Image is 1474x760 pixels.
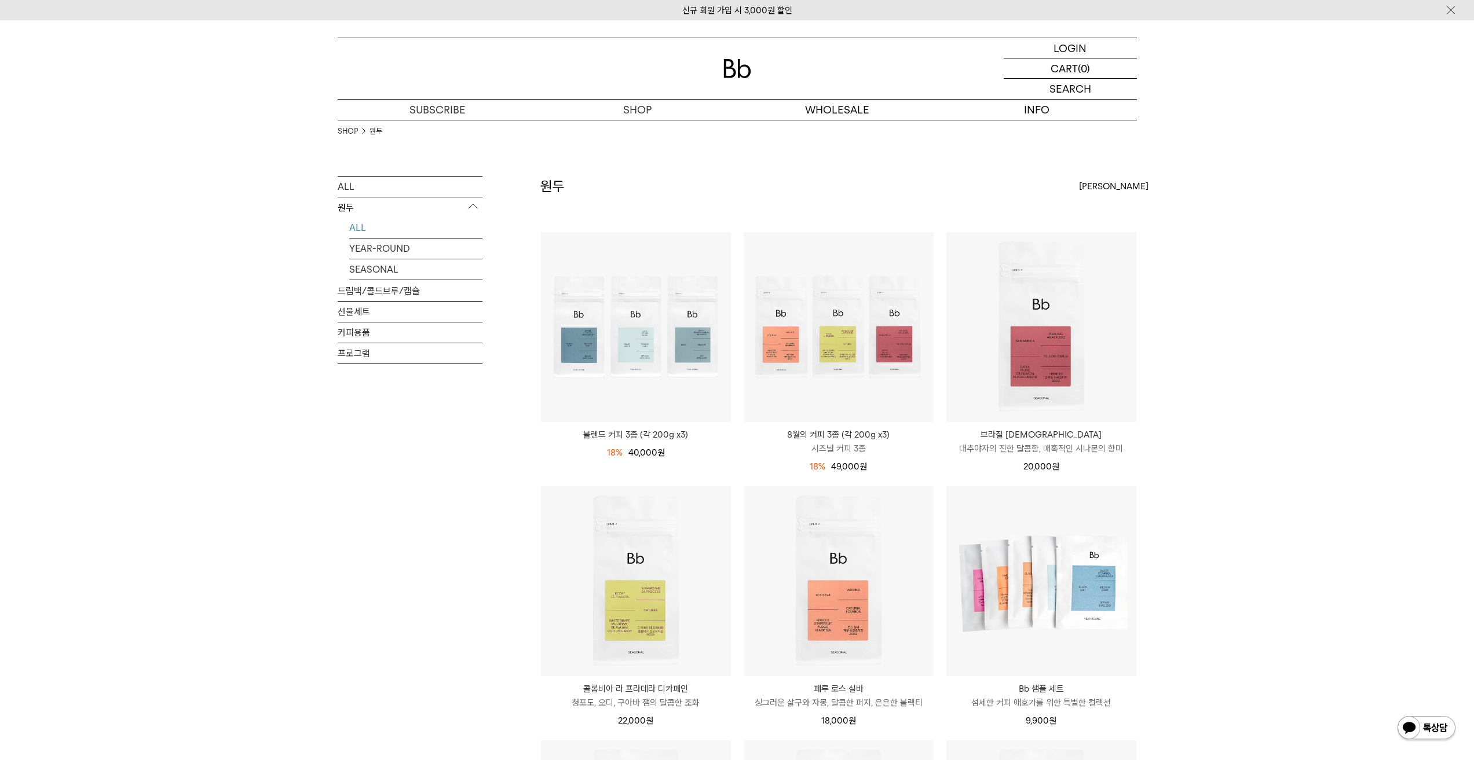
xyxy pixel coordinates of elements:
[338,177,482,197] a: ALL
[1054,38,1087,58] p: LOGIN
[349,259,482,280] a: SEASONAL
[1049,79,1091,99] p: SEARCH
[541,232,731,422] img: 블렌드 커피 3종 (각 200g x3)
[946,442,1136,456] p: 대추야자의 진한 달콤함, 매혹적인 시나몬의 향미
[607,446,623,460] div: 18%
[744,682,934,710] a: 페루 로스 실바 싱그러운 살구와 자몽, 달콤한 퍼지, 은은한 블랙티
[537,100,737,120] a: SHOP
[338,126,358,137] a: SHOP
[338,343,482,364] a: 프로그램
[946,682,1136,710] a: Bb 샘플 세트 섬세한 커피 애호가를 위한 특별한 컬렉션
[338,322,482,343] a: 커피용품
[937,100,1137,120] p: INFO
[1004,38,1137,58] a: LOGIN
[946,232,1136,422] img: 브라질 사맘바이아
[831,461,867,472] span: 49,000
[338,197,482,218] p: 원두
[541,428,731,442] a: 블렌드 커피 3종 (각 200g x3)
[946,486,1136,676] img: Bb 샘플 세트
[628,447,665,458] span: 40,000
[946,428,1136,456] a: 브라질 [DEMOGRAPHIC_DATA] 대추야자의 진한 달콤함, 매혹적인 시나몬의 향미
[810,460,825,473] div: 18%
[859,461,867,472] span: 원
[744,428,934,456] a: 8월의 커피 3종 (각 200g x3) 시즈널 커피 3종
[370,126,382,137] a: 원두
[1078,58,1090,78] p: (0)
[618,715,653,726] span: 22,000
[541,682,731,710] a: 콜롬비아 라 프라데라 디카페인 청포도, 오디, 구아바 잼의 달콤한 조화
[848,715,856,726] span: 원
[1026,715,1056,726] span: 9,900
[1051,58,1078,78] p: CART
[737,100,937,120] p: WHOLESALE
[1004,58,1137,79] a: CART (0)
[541,486,731,676] img: 콜롬비아 라 프라데라 디카페인
[349,238,482,259] a: YEAR-ROUND
[682,5,792,16] a: 신규 회원 가입 시 3,000원 할인
[349,218,482,238] a: ALL
[1052,461,1059,472] span: 원
[744,428,934,442] p: 8월의 커피 3종 (각 200g x3)
[821,715,856,726] span: 18,000
[744,682,934,696] p: 페루 로스 실바
[1023,461,1059,472] span: 20,000
[723,59,751,78] img: 로고
[744,486,934,676] img: 페루 로스 실바
[541,682,731,696] p: 콜롬비아 라 프라데라 디카페인
[338,302,482,322] a: 선물세트
[744,442,934,456] p: 시즈널 커피 3종
[338,281,482,301] a: 드립백/콜드브루/캡슐
[541,696,731,710] p: 청포도, 오디, 구아바 잼의 달콤한 조화
[657,447,665,458] span: 원
[338,100,537,120] a: SUBSCRIBE
[946,682,1136,696] p: Bb 샘플 세트
[744,232,934,422] img: 8월의 커피 3종 (각 200g x3)
[946,428,1136,442] p: 브라질 [DEMOGRAPHIC_DATA]
[946,696,1136,710] p: 섬세한 커피 애호가를 위한 특별한 컬렉션
[744,696,934,710] p: 싱그러운 살구와 자몽, 달콤한 퍼지, 은은한 블랙티
[646,715,653,726] span: 원
[1396,715,1457,743] img: 카카오톡 채널 1:1 채팅 버튼
[1079,179,1149,193] span: [PERSON_NAME]
[1049,715,1056,726] span: 원
[540,177,565,196] h2: 원두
